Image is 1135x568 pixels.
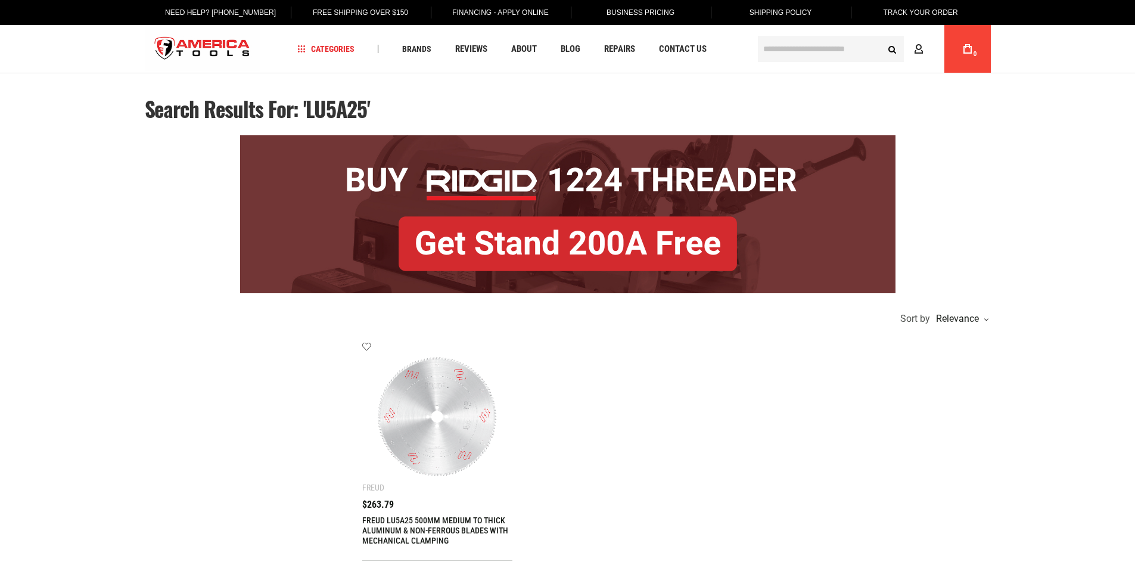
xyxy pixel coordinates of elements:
[374,353,501,480] img: FREUD LU5A25 500MM MEDIUM TO THICK ALUMINUM & NON‑FERROUS BLADES WITH MECHANICAL CLAMPING
[561,45,580,54] span: Blog
[145,27,260,72] a: store logo
[297,45,355,53] span: Categories
[511,45,537,54] span: About
[900,314,930,324] span: Sort by
[933,314,988,324] div: Relevance
[240,135,895,144] a: BOGO: Buy RIDGID® 1224 Threader, Get Stand 200A Free!
[292,41,360,57] a: Categories
[450,41,493,57] a: Reviews
[750,8,812,17] span: Shipping Policy
[240,135,895,293] img: BOGO: Buy RIDGID® 1224 Threader, Get Stand 200A Free!
[397,41,437,57] a: Brands
[402,45,431,53] span: Brands
[659,45,707,54] span: Contact Us
[506,41,542,57] a: About
[654,41,712,57] a: Contact Us
[604,45,635,54] span: Repairs
[956,25,979,73] a: 0
[362,500,394,510] span: $263.79
[145,93,371,124] span: Search results for: 'LU5A25'
[881,38,904,60] button: Search
[362,483,384,492] div: Freud
[599,41,640,57] a: Repairs
[145,27,260,72] img: America Tools
[362,516,508,545] a: FREUD LU5A25 500MM MEDIUM TO THICK ALUMINUM & NON‑FERROUS BLADES WITH MECHANICAL CLAMPING
[455,45,487,54] span: Reviews
[555,41,586,57] a: Blog
[974,51,977,57] span: 0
